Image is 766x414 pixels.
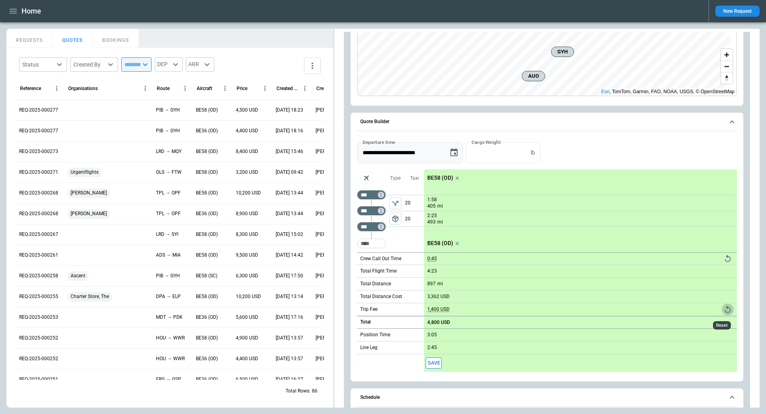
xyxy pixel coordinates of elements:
[360,320,371,325] h6: Total
[360,344,377,351] p: Live Leg
[19,293,58,300] p: REQ-2025-000255
[236,190,261,196] p: 10,200 USD
[67,286,112,307] span: Charter Store, The
[721,72,732,84] button: Reset bearing to north
[405,211,424,226] p: 20
[363,139,395,145] label: Departure time
[156,231,178,238] p: LRD → SYI
[426,357,442,369] span: Save this aircraft quote and copy details to clipboard
[196,314,218,321] p: BE36 (OD)
[20,86,41,91] div: Reference
[437,281,443,287] p: mi
[19,355,58,362] p: REQ-2025-000252
[424,169,737,372] div: scrollable content
[312,388,318,394] p: 86
[67,266,89,286] span: Ascent
[67,162,102,182] span: Urgentflights
[360,332,390,338] p: Position Time
[715,6,760,17] button: New Request
[437,219,443,226] p: mi
[357,142,737,372] div: Quote Builder
[601,89,610,94] a: Esri
[427,320,450,326] p: 4,800 USD
[357,239,386,248] div: Too short
[51,83,62,94] button: Reference column menu
[276,128,303,134] p: 09/12/2025 18:16
[236,314,258,321] p: 5,600 USD
[93,29,139,48] button: BOOKINGS
[389,197,401,209] button: left aligned
[286,388,310,394] p: Total Rows:
[316,148,349,155] p: [PERSON_NAME]
[276,148,303,155] p: 09/11/2025 15:46
[156,210,181,217] p: TPL → OPF
[360,255,401,262] p: Crew Call Out Time
[196,355,218,362] p: BE36 (OD)
[360,293,402,300] p: Total Distance Cost
[390,175,401,182] p: Type
[360,306,377,313] p: Trip Fee
[156,107,180,114] p: PIB → GYH
[427,306,450,312] p: 1,400 USD
[259,83,270,94] button: Price column menu
[360,119,389,124] h6: Quote Builder
[276,355,303,362] p: 08/13/2025 13:57
[19,210,58,217] p: REQ-2025-000268
[316,128,349,134] p: [PERSON_NAME]
[6,29,53,48] button: REQUESTS
[140,83,151,94] button: Organisations column menu
[316,210,349,217] p: [PERSON_NAME]
[276,231,303,238] p: 09/03/2025 15:02
[427,240,453,247] p: BE58 (OD)
[276,210,303,217] p: 09/04/2025 13:44
[276,252,303,259] p: 08/26/2025 14:42
[196,335,218,341] p: BE58 (OD)
[316,169,349,176] p: [PERSON_NAME]
[156,335,185,341] p: HOU → WWR
[156,273,180,279] p: PIB → GYH
[196,273,217,279] p: BE58 (SC)
[427,268,437,274] p: 4:23
[276,335,303,341] p: 08/13/2025 13:57
[316,335,349,341] p: [PERSON_NAME]
[219,83,231,94] button: Aircraft column menu
[437,203,443,210] p: mi
[721,49,732,61] button: Zoom in
[196,148,218,155] p: BE58 (OD)
[525,72,542,80] span: AUO
[357,206,386,216] div: Too short
[316,190,349,196] p: [PERSON_NAME]
[722,304,734,316] button: Reset
[357,113,737,131] button: Quote Builder
[316,314,349,321] p: [PERSON_NAME]
[316,86,339,91] div: Created by
[68,86,98,91] div: Organisations
[236,252,258,259] p: 9,500 USD
[156,314,183,321] p: MDT → PDK
[276,293,303,300] p: 08/22/2025 13:14
[156,355,185,362] p: HOU → WWR
[601,88,734,96] div: , TomTom, Garmin, FAO, NOAA, USGS, © OpenStreetMap
[304,57,321,74] button: more
[155,57,183,72] div: DEP
[196,128,218,134] p: BE36 (OD)
[19,335,58,341] p: REQ-2025-000252
[316,293,349,300] p: [PERSON_NAME]
[427,345,437,351] p: 2:45
[316,355,349,362] p: [PERSON_NAME]
[276,169,303,176] p: 09/11/2025 09:42
[156,190,181,196] p: TPL → OPF
[316,273,349,279] p: [PERSON_NAME]
[357,388,737,407] button: Schedule
[721,61,732,72] button: Zoom out
[426,357,442,369] button: Save
[427,197,437,203] p: 1:58
[427,281,436,287] p: 897
[427,175,453,181] p: BE58 (OD)
[360,268,397,275] p: Total Flight Time
[19,231,58,238] p: REQ-2025-000267
[196,107,218,114] p: BE58 (OD)
[22,6,41,16] h1: Home
[156,128,180,134] p: PIB → GYH
[722,253,734,265] button: Reset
